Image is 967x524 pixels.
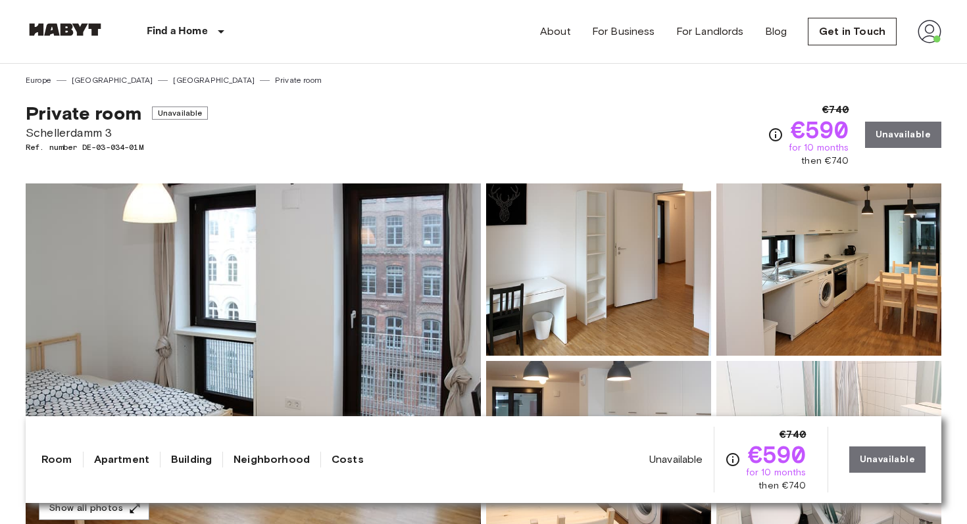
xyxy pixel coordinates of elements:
a: For Business [592,24,655,39]
button: Show all photos [39,496,149,521]
a: Get in Touch [808,18,897,45]
span: for 10 months [746,466,806,479]
a: Europe [26,74,51,86]
img: avatar [918,20,941,43]
svg: Check cost overview for full price breakdown. Please note that discounts apply to new joiners onl... [768,127,783,143]
span: Ref. number DE-03-034-01M [26,141,208,153]
a: [GEOGRAPHIC_DATA] [173,74,255,86]
span: Private room [26,102,141,124]
a: Blog [765,24,787,39]
span: then €740 [801,155,849,168]
a: Apartment [94,452,149,467]
a: Costs [332,452,364,467]
a: About [540,24,571,39]
img: Picture of unit DE-03-034-01M [716,183,941,356]
a: Room [41,452,72,467]
a: Private room [275,74,322,86]
a: [GEOGRAPHIC_DATA] [72,74,153,86]
span: then €740 [758,479,806,492]
a: Building [171,452,212,467]
span: Unavailable [649,452,703,467]
span: €590 [748,442,806,466]
a: For Landlords [676,24,744,39]
span: Unavailable [152,107,209,120]
span: Schellerdamm 3 [26,124,208,141]
span: €740 [780,427,806,442]
p: Find a Home [147,24,208,39]
img: Habyt [26,23,105,36]
img: Picture of unit DE-03-034-01M [486,183,711,356]
svg: Check cost overview for full price breakdown. Please note that discounts apply to new joiners onl... [725,452,741,467]
span: for 10 months [789,141,849,155]
a: Neighborhood [234,452,310,467]
span: €740 [822,102,849,118]
span: €590 [791,118,849,141]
